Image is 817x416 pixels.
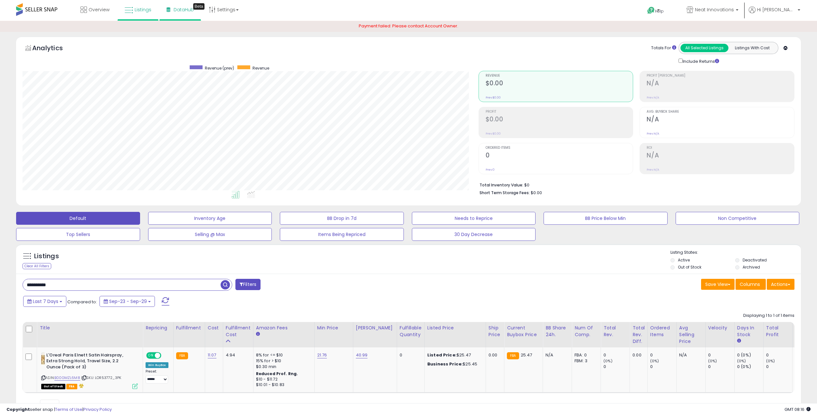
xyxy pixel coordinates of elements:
div: Num of Comp. [575,325,598,338]
div: 0.00 [489,352,499,358]
div: Clear All Filters [23,263,51,269]
a: Terms of Use [55,406,82,412]
span: DataHub [174,6,194,13]
button: Filters [235,279,261,290]
div: Total Profit [766,325,790,338]
div: Days In Stock [737,325,761,338]
b: L'Oreal Paris Elnett Satin Hairspray, Extra Strong Hold, Travel Size, 2.2 Ounce (Pack of 3) [46,352,125,372]
h2: $0.00 [486,116,633,124]
label: Out of Stock [678,264,701,270]
div: 0 (0%) [737,364,763,370]
div: Displaying 1 to 1 of 1 items [743,313,794,319]
span: Sep-23 - Sep-29 [109,298,147,305]
div: Ship Price [489,325,501,338]
small: Prev: $0.00 [486,132,501,136]
strong: Copyright [6,406,30,412]
button: All Selected Listings [680,44,728,52]
p: Listing States: [670,250,801,256]
small: (0%) [737,358,746,364]
span: Ordered Items [486,146,633,150]
div: Cost [208,325,220,331]
a: Privacy Policy [83,406,112,412]
span: Profit [486,110,633,114]
span: 25.47 [521,352,532,358]
div: Fulfillable Quantity [400,325,422,338]
small: Prev: 0 [486,168,495,172]
span: Columns [740,281,760,288]
small: FBA [176,352,188,359]
div: $10.01 - $10.83 [256,382,309,388]
a: Hi [PERSON_NAME] [749,6,800,21]
small: Days In Stock. [737,338,741,344]
b: Reduced Prof. Rng. [256,371,298,376]
a: 21.76 [317,352,327,358]
div: 0 [708,352,734,358]
small: (0%) [603,358,613,364]
small: Prev: $0.00 [486,96,501,99]
div: 0 [400,352,420,358]
h2: $0.00 [486,80,633,88]
div: Min Price [317,325,350,331]
div: 0.00 [632,352,642,358]
span: Last 7 Days [33,298,58,305]
small: Amazon Fees. [256,331,260,337]
button: BB Drop in 7d [280,212,404,225]
div: Win BuyBox [146,362,168,368]
div: 0 [603,352,630,358]
button: Actions [767,279,794,290]
div: Totals For [651,45,676,51]
button: 30 Day Decrease [412,228,536,241]
div: ASIN: [41,352,138,388]
small: FBA [507,352,519,359]
div: FBA: 0 [575,352,596,358]
small: (0%) [650,358,659,364]
h5: Listings [34,252,59,261]
span: Revenue [486,74,633,78]
div: Amazon Fees [256,325,312,331]
div: 0 [766,364,792,370]
span: FBA [66,384,77,389]
div: 0 [650,364,676,370]
div: $10 - $11.72 [256,377,309,382]
span: Revenue [252,65,269,71]
a: 11.07 [208,352,216,358]
div: FBM: 3 [575,358,596,364]
div: Include Returns [674,57,727,65]
button: Needs to Reprice [412,212,536,225]
li: $0 [480,181,790,188]
i: hazardous material [77,383,84,388]
button: Top Sellers [16,228,140,241]
h2: N/A [647,80,794,88]
span: Listings [135,6,151,13]
label: Archived [743,264,760,270]
div: 0 [766,352,792,358]
b: Business Price: [427,361,463,367]
b: Listed Price: [427,352,457,358]
small: Prev: N/A [647,168,659,172]
h2: N/A [647,152,794,160]
label: Active [678,257,690,263]
a: Help [642,2,676,21]
div: Ordered Items [650,325,674,338]
span: 2025-10-7 08:16 GMT [784,406,811,412]
a: 40.99 [356,352,368,358]
div: Title [40,325,140,331]
div: N/A [546,352,567,358]
div: 4.94 [226,352,248,358]
button: Items Being Repriced [280,228,404,241]
button: Last 7 Days [23,296,66,307]
div: Repricing [146,325,171,331]
small: Prev: N/A [647,132,659,136]
div: Current Buybox Price [507,325,540,338]
div: Total Rev. [603,325,627,338]
b: Total Inventory Value: [480,182,523,188]
span: Overview [89,6,109,13]
span: Hi [PERSON_NAME] [757,6,796,13]
span: Show: entries [27,402,74,408]
label: Deactivated [743,257,767,263]
button: Default [16,212,140,225]
a: B00GMZL6M8 [54,375,80,381]
button: Columns [736,279,766,290]
span: Payment failed: Please contact Account Owner. [359,23,458,29]
span: OFF [160,353,171,358]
